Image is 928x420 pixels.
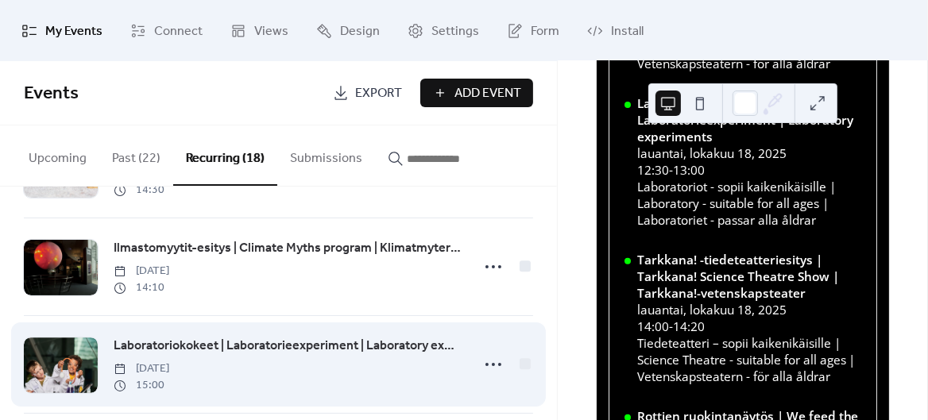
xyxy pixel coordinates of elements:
[637,95,862,145] div: Laboratoriokokeet | Laboratorieexperiment | Laboratory experiments
[10,6,114,55] a: My Events
[24,76,79,111] span: Events
[218,6,300,55] a: Views
[669,318,673,335] span: -
[118,6,215,55] a: Connect
[637,318,669,335] span: 14:00
[637,162,669,179] span: 12:30
[420,79,533,107] button: Add Event
[99,125,173,184] button: Past (22)
[669,162,673,179] span: -
[637,145,862,162] div: lauantai, lokakuu 18, 2025
[173,125,277,186] button: Recurring (18)
[114,263,169,279] span: [DATE]
[637,252,862,302] div: Tarkkana! -tiedeteatteriesitys | Tarkkana! Science Theatre Show | Tarkkana!-vetenskapsteater
[673,318,705,335] span: 14:20
[531,19,559,44] span: Form
[114,336,461,356] a: Laboratoriokokeet | Laboratorieexperiment | Laboratory experiments
[396,6,491,55] a: Settings
[637,302,862,318] div: lauantai, lokakuu 18, 2025
[114,377,169,394] span: 15:00
[154,19,203,44] span: Connect
[431,19,479,44] span: Settings
[16,125,99,184] button: Upcoming
[114,238,461,259] a: Ilmastomyytit-esitys | Climate Myths program | Klimatmyter-programmet
[304,6,392,55] a: Design
[611,19,644,44] span: Install
[114,337,461,356] span: Laboratoriokokeet | Laboratorieexperiment | Laboratory experiments
[637,179,862,229] div: Laboratoriot - sopii kaikenikäisille | Laboratory - suitable for all ages | Laboratoriet - passar...
[575,6,655,55] a: Install
[114,279,169,296] span: 14:10
[114,360,169,377] span: [DATE]
[495,6,571,55] a: Form
[321,79,414,107] a: Export
[454,84,521,103] span: Add Event
[114,182,169,198] span: 14:30
[114,239,461,258] span: Ilmastomyytit-esitys | Climate Myths program | Klimatmyter-programmet
[637,335,862,385] div: Tiedeteatteri – sopii kaikenikäisille | Science Theatre - suitable for all ages | Vetenskapsteate...
[340,19,380,44] span: Design
[673,162,705,179] span: 13:00
[355,84,402,103] span: Export
[254,19,288,44] span: Views
[277,125,375,184] button: Submissions
[45,19,102,44] span: My Events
